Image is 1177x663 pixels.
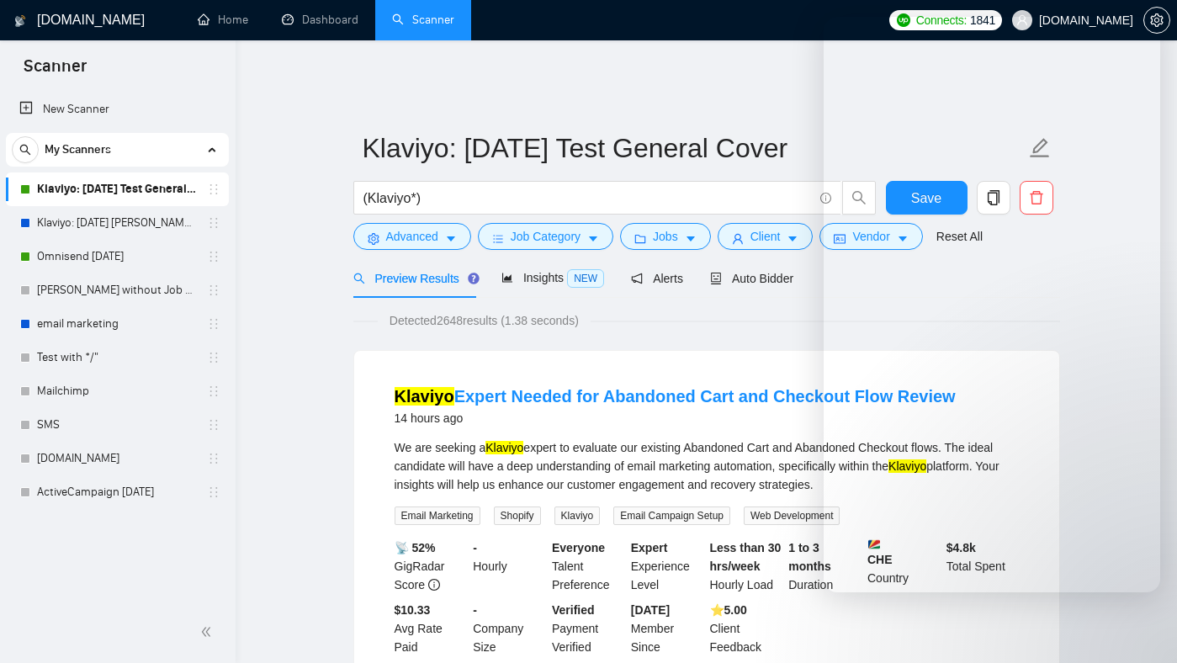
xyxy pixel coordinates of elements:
span: search [353,273,365,284]
a: Mailchimp [37,374,197,408]
span: holder [207,418,220,432]
span: notification [631,273,643,284]
div: Duration [785,538,864,594]
span: Scanner [10,54,100,89]
span: Shopify [494,507,541,525]
b: - [473,603,477,617]
img: upwork-logo.png [897,13,910,27]
span: holder [207,385,220,398]
b: 1 to 3 months [788,541,831,573]
a: Test with */" [37,341,197,374]
span: bars [492,232,504,245]
div: Avg Rate Paid [391,601,470,656]
button: settingAdvancedcaret-down [353,223,471,250]
span: area-chart [501,272,513,284]
span: folder [634,232,646,245]
a: Klaviyo: [DATE] Test General Cover [37,172,197,206]
span: Klaviyo [554,507,601,525]
b: [DATE] [631,603,670,617]
input: Search Freelance Jobs... [363,188,813,209]
span: caret-down [445,232,457,245]
span: Connects: [916,11,967,29]
span: Web Development [744,507,840,525]
span: Email Campaign Setup [613,507,730,525]
span: search [13,144,38,156]
div: Tooltip anchor [466,271,481,286]
a: searchScanner [392,13,454,27]
div: We are seeking a expert to evaluate our existing Abandoned Cart and Abandoned Checkout flows. The... [395,438,1019,494]
span: Auto Bidder [710,272,793,285]
span: Jobs [653,227,678,246]
span: holder [207,183,220,196]
span: user [732,232,744,245]
div: Experience Level [628,538,707,594]
div: Payment Verified [549,601,628,656]
a: Omnisend [DATE] [37,240,197,273]
iframe: To enrich screen reader interactions, please activate Accessibility in Grammarly extension settings [824,17,1160,592]
span: holder [207,216,220,230]
span: holder [207,351,220,364]
b: Expert [631,541,668,554]
div: Company Size [469,601,549,656]
span: holder [207,485,220,499]
span: Alerts [631,272,683,285]
a: [PERSON_NAME] without Job Category [37,273,197,307]
b: ⭐️ 5.00 [710,603,747,617]
mark: Klaviyo [395,387,454,406]
a: Klaviyo: [DATE] [PERSON_NAME] [MEDICAL_DATA] [37,206,197,240]
span: holder [207,250,220,263]
b: Verified [552,603,595,617]
a: homeHome [198,13,248,27]
span: 1841 [970,11,995,29]
div: Client Feedback [707,601,786,656]
button: userClientcaret-down [718,223,814,250]
button: barsJob Categorycaret-down [478,223,613,250]
div: Member Since [628,601,707,656]
span: Preview Results [353,272,475,285]
span: robot [710,273,722,284]
b: Less than 30 hrs/week [710,541,782,573]
span: caret-down [787,232,798,245]
a: email marketing [37,307,197,341]
img: logo [14,8,26,34]
span: setting [1144,13,1169,27]
span: setting [368,232,379,245]
iframe: To enrich screen reader interactions, please activate Accessibility in Grammarly extension settings [1120,606,1160,646]
button: folderJobscaret-down [620,223,711,250]
li: New Scanner [6,93,229,126]
span: info-circle [428,579,440,591]
span: Insights [501,271,604,284]
div: Hourly [469,538,549,594]
b: $10.33 [395,603,431,617]
span: Detected 2648 results (1.38 seconds) [378,311,591,330]
span: My Scanners [45,133,111,167]
span: info-circle [820,193,831,204]
b: - [473,541,477,554]
mark: Klaviyo [485,441,523,454]
b: 📡 52% [395,541,436,554]
span: caret-down [587,232,599,245]
button: search [12,136,39,163]
span: Job Category [511,227,581,246]
button: idcardVendorcaret-down [819,223,922,250]
span: NEW [567,269,604,288]
div: 14 hours ago [395,408,956,428]
a: [DOMAIN_NAME] [37,442,197,475]
div: GigRadar Score [391,538,470,594]
span: caret-down [685,232,697,245]
span: Email Marketing [395,507,480,525]
a: SMS [37,408,197,442]
li: My Scanners [6,133,229,509]
b: Everyone [552,541,605,554]
div: Hourly Load [707,538,786,594]
div: Talent Preference [549,538,628,594]
a: KlaviyoExpert Needed for Abandoned Cart and Checkout Flow Review [395,387,956,406]
button: setting [1143,7,1170,34]
span: double-left [200,623,217,640]
span: holder [207,317,220,331]
span: holder [207,452,220,465]
span: user [1016,14,1028,26]
span: Advanced [386,227,438,246]
a: setting [1143,13,1170,27]
a: New Scanner [19,93,215,126]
